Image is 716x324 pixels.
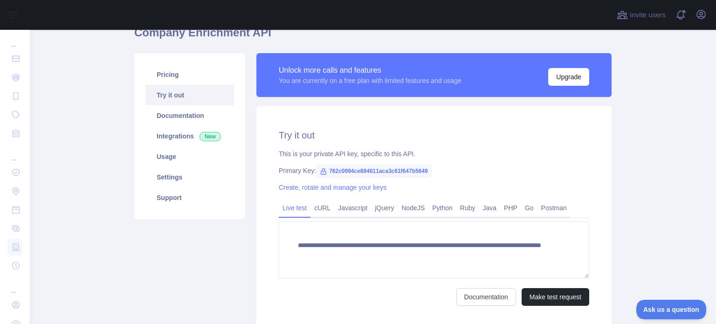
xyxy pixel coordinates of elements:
[548,68,589,86] button: Upgrade
[279,65,461,76] div: Unlock more calls and features
[200,132,221,141] span: New
[398,200,428,215] a: NodeJS
[279,149,589,159] div: This is your private API key, specific to this API.
[279,166,589,175] div: Primary Key:
[521,200,537,215] a: Go
[145,64,234,85] a: Pricing
[7,276,22,295] div: ...
[145,126,234,146] a: Integrations New
[7,144,22,162] div: ...
[456,288,516,306] a: Documentation
[145,85,234,105] a: Try it out
[456,200,479,215] a: Ruby
[500,200,521,215] a: PHP
[145,146,234,167] a: Usage
[279,184,386,191] a: Create, rotate and manage your keys
[630,10,666,21] span: Invite users
[522,288,589,306] button: Make test request
[7,30,22,48] div: ...
[279,76,461,85] div: You are currently on a free plan with limited features and usage
[371,200,398,215] a: jQuery
[310,200,334,215] a: cURL
[537,200,571,215] a: Postman
[334,200,371,215] a: Javascript
[134,25,612,48] h1: Company Enrichment API
[145,187,234,208] a: Support
[279,129,589,142] h2: Try it out
[145,105,234,126] a: Documentation
[636,300,707,319] iframe: Toggle Customer Support
[479,200,501,215] a: Java
[316,164,432,178] span: 762c0994ce894611aca3c61f647b5649
[615,7,668,22] button: Invite users
[279,200,310,215] a: Live test
[145,167,234,187] a: Settings
[428,200,456,215] a: Python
